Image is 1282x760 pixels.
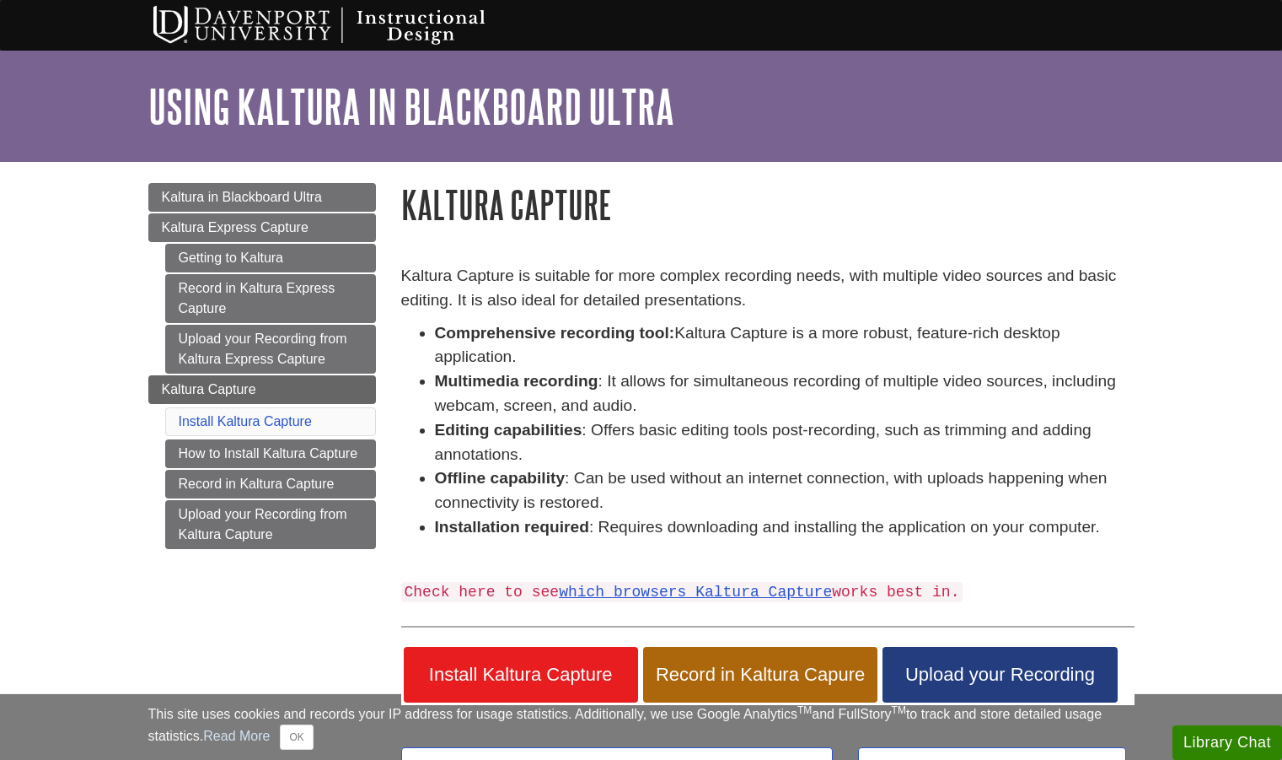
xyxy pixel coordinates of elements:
[148,80,674,132] a: Using Kaltura in Blackboard Ultra
[416,664,625,686] span: Install Kaltura Capture
[165,470,376,499] a: Record in Kaltura Capture
[148,375,376,404] a: Kaltura Capture
[148,183,376,549] div: Guide Page Menu
[165,439,376,468] a: How to Install Kaltura Capture
[882,647,1117,703] a: Upload your Recording
[148,213,376,242] a: Kaltura Express Capture
[165,274,376,323] a: Record in Kaltura Express Capture
[401,582,963,602] code: Check here to see works best in.
[165,244,376,272] a: Getting to Kaltura
[148,183,376,212] a: Kaltura in Blackboard Ultra
[435,321,1134,370] li: Kaltura Capture is a more robust, feature-rich desktop application.
[401,183,1134,226] h1: Kaltura Capture
[656,664,865,686] span: Record in Kaltura Capure
[435,518,589,536] strong: Installation required
[280,725,313,750] button: Close
[435,466,1134,515] li: : Can be used without an internet connection, with uploads happening when connectivity is restored.
[203,729,270,743] a: Read More
[404,647,638,703] a: Install Kaltura Capture
[559,584,832,601] a: which browsers Kaltura Capture
[148,704,1134,750] div: This site uses cookies and records your IP address for usage statistics. Additionally, we use Goo...
[435,515,1134,540] li: : Requires downloading and installing the application on your computer.
[435,369,1134,418] li: : It allows for simultaneous recording of multiple video sources, including webcam, screen, and a...
[435,418,1134,467] li: : Offers basic editing tools post-recording, such as trimming and adding annotations.
[1172,725,1282,760] button: Library Chat
[435,372,598,390] strong: Multimedia recording
[165,500,376,549] a: Upload your Recording from Kaltura Capture
[435,469,566,487] strong: Offline capability
[162,382,256,396] span: Kaltura Capture
[162,220,308,234] span: Kaltura Express Capture
[165,325,376,374] a: Upload your Recording from Kaltura Express Capture
[895,664,1104,686] span: Upload your Recording
[140,4,544,46] img: Davenport University Instructional Design
[162,190,322,204] span: Kaltura in Blackboard Ultra
[435,421,582,439] strong: Editing capabilities
[435,324,675,342] strong: Comprehensive recording tool:
[179,414,312,429] a: Install Kaltura Capture
[401,264,1134,313] p: Kaltura Capture is suitable for more complex recording needs, with multiple video sources and bas...
[643,647,877,703] a: Record in Kaltura Capure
